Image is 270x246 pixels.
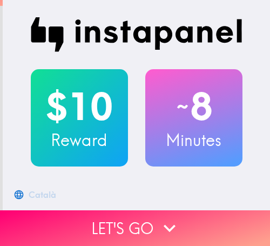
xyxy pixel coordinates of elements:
span: ~ [175,90,190,123]
h2: $10 [31,84,128,129]
h3: Minutes [145,129,242,151]
img: Instapanel [31,17,242,52]
h3: Reward [31,129,128,151]
h2: 8 [145,84,242,129]
div: Català [29,187,56,202]
button: Català [11,184,60,205]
